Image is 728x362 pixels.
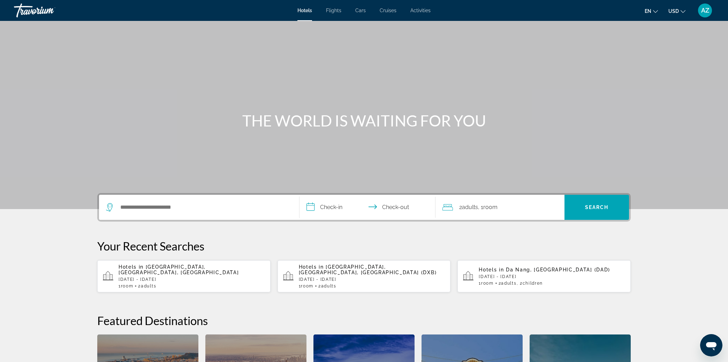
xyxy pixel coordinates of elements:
span: 1 [479,281,493,286]
span: Hotels in [479,267,504,272]
a: Cars [355,8,366,13]
a: Cruises [380,8,396,13]
span: Adults [501,281,516,286]
button: Change currency [668,6,685,16]
span: 1 [299,284,313,288]
span: Room [483,204,498,210]
a: Flights [326,8,341,13]
span: Hotels in [299,264,324,270]
button: Select check in and out date [299,195,435,220]
a: Hotels [297,8,312,13]
span: Children [523,281,543,286]
button: User Menu [696,3,714,18]
span: Room [121,284,134,288]
span: Adults [462,204,478,210]
h2: Featured Destinations [97,314,631,328]
span: 2 [318,284,336,288]
span: [GEOGRAPHIC_DATA], [GEOGRAPHIC_DATA], [GEOGRAPHIC_DATA] [119,264,239,275]
span: Hotels in [119,264,144,270]
input: Search hotel destination [120,202,289,213]
span: , 2 [517,281,543,286]
span: 2 [499,281,517,286]
span: [GEOGRAPHIC_DATA], [GEOGRAPHIC_DATA], [GEOGRAPHIC_DATA] (DXB) [299,264,437,275]
span: Room [301,284,313,288]
h1: THE WORLD IS WAITING FOR YOU [233,111,495,130]
button: Hotels in [GEOGRAPHIC_DATA], [GEOGRAPHIC_DATA], [GEOGRAPHIC_DATA][DATE] - [DATE]1Room2Adults [97,260,271,293]
a: Activities [410,8,431,13]
button: Search [564,195,629,220]
iframe: Кнопка запуска окна обмена сообщениями [700,334,722,356]
p: [DATE] - [DATE] [119,277,265,282]
span: AZ [701,7,709,14]
span: 1 [119,284,133,288]
button: Hotels in [GEOGRAPHIC_DATA], [GEOGRAPHIC_DATA], [GEOGRAPHIC_DATA] (DXB)[DATE] - [DATE]1Room2Adults [278,260,451,293]
button: Travelers: 2 adults, 0 children [435,195,564,220]
span: , 1 [478,202,498,212]
span: en [645,8,651,14]
span: 2 [138,284,156,288]
span: 2 [459,202,478,212]
span: Adults [141,284,156,288]
p: [DATE] - [DATE] [299,277,445,282]
span: Room [481,281,494,286]
button: Change language [645,6,658,16]
a: Travorium [14,1,84,20]
div: Search widget [99,195,629,220]
p: Your Recent Searches [97,239,631,253]
span: Adults [321,284,336,288]
button: Hotels in Da Nang, [GEOGRAPHIC_DATA] (DAD)[DATE] - [DATE]1Room2Adults, 2Children [457,260,631,293]
span: Search [585,205,609,210]
p: [DATE] - [DATE] [479,274,625,279]
span: Da Nang, [GEOGRAPHIC_DATA] (DAD) [506,267,610,272]
span: USD [668,8,679,14]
